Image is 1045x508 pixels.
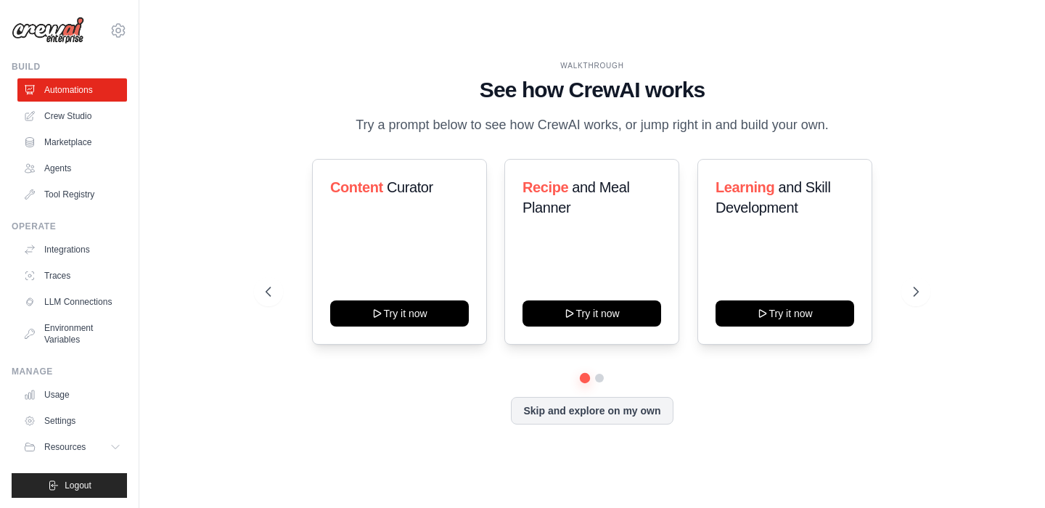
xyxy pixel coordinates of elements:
a: Integrations [17,238,127,261]
a: Agents [17,157,127,180]
button: Resources [17,435,127,459]
span: Recipe [522,179,568,195]
a: Settings [17,409,127,433]
span: Logout [65,480,91,491]
div: Manage [12,366,127,377]
a: Usage [17,383,127,406]
img: Logo [12,17,84,44]
a: LLM Connections [17,290,127,314]
a: Marketplace [17,131,127,154]
span: Resources [44,441,86,453]
span: Content [330,179,383,195]
span: Learning [716,179,774,195]
button: Skip and explore on my own [511,397,673,425]
button: Try it now [522,300,661,327]
a: Traces [17,264,127,287]
a: Environment Variables [17,316,127,351]
div: WALKTHROUGH [266,60,918,71]
button: Try it now [330,300,469,327]
div: Build [12,61,127,73]
a: Automations [17,78,127,102]
a: Tool Registry [17,183,127,206]
h1: See how CrewAI works [266,77,918,103]
p: Try a prompt below to see how CrewAI works, or jump right in and build your own. [348,115,836,136]
button: Try it now [716,300,854,327]
span: Curator [387,179,433,195]
span: and Meal Planner [522,179,629,216]
a: Crew Studio [17,105,127,128]
span: and Skill Development [716,179,830,216]
div: Operate [12,221,127,232]
button: Logout [12,473,127,498]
